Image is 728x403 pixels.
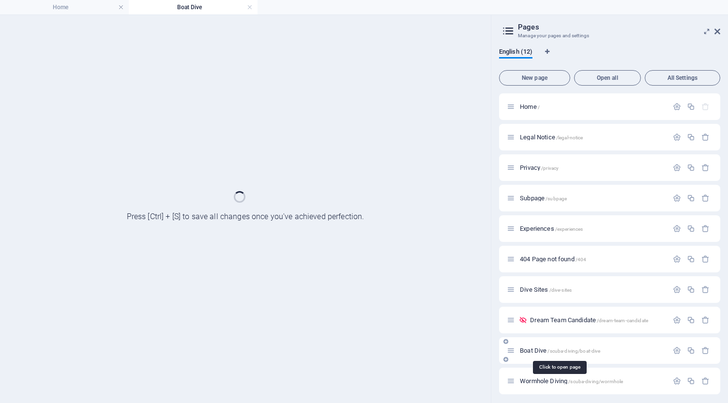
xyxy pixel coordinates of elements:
[673,103,681,111] div: Settings
[538,104,540,110] span: /
[499,70,570,86] button: New page
[520,134,583,141] span: Click to open page
[549,287,572,293] span: /dive-sites
[673,377,681,385] div: Settings
[701,285,710,294] div: Remove
[518,31,701,40] h3: Manage your pages and settings
[520,225,583,232] span: Click to open page
[517,225,668,232] div: Experiences/experiences
[673,316,681,324] div: Settings
[701,194,710,202] div: Remove
[687,316,695,324] div: Duplicate
[576,257,587,262] span: /404
[546,196,567,201] span: /subpage
[701,316,710,324] div: Remove
[687,255,695,263] div: Duplicate
[520,255,586,263] span: Click to open page
[574,70,641,86] button: Open all
[673,255,681,263] div: Settings
[555,226,583,232] span: /experiences
[556,135,583,140] span: /legal-notice
[687,377,695,385] div: Duplicate
[129,2,258,13] h4: Boat Dive
[520,194,567,202] span: Click to open page
[687,164,695,172] div: Duplicate
[687,103,695,111] div: Duplicate
[520,286,572,293] span: Click to open page
[673,285,681,294] div: Settings
[673,346,681,355] div: Settings
[701,224,710,233] div: Remove
[520,103,540,110] span: Click to open page
[517,378,668,384] div: Wormhole Diving/scuba-diving/wormhole
[701,133,710,141] div: Remove
[520,164,559,171] span: Click to open page
[520,347,600,354] span: Boat Dive
[701,164,710,172] div: Remove
[541,165,559,171] span: /privacy
[517,104,668,110] div: Home/
[673,194,681,202] div: Settings
[687,346,695,355] div: Duplicate
[530,316,648,324] span: Click to open page
[517,286,668,293] div: Dive Sites/dive-sites
[517,347,668,354] div: Boat Dive/scuba-diving/boat-dive
[517,134,668,140] div: Legal Notice/legal-notice
[527,317,668,323] div: Dream Team Candidate/dream-team-candidate
[517,164,668,171] div: Privacy/privacy
[701,377,710,385] div: Remove
[578,75,637,81] span: Open all
[687,224,695,233] div: Duplicate
[673,224,681,233] div: Settings
[645,70,720,86] button: All Settings
[687,285,695,294] div: Duplicate
[517,195,668,201] div: Subpage/subpage
[673,164,681,172] div: Settings
[499,46,532,60] span: English (12)
[597,318,648,323] span: /dream-team-candidate
[568,379,623,384] span: /scuba-diving/wormhole
[687,133,695,141] div: Duplicate
[649,75,716,81] span: All Settings
[701,346,710,355] div: Remove
[701,103,710,111] div: The startpage cannot be deleted
[520,377,623,385] span: Click to open page
[701,255,710,263] div: Remove
[499,48,720,66] div: Language Tabs
[687,194,695,202] div: Duplicate
[503,75,566,81] span: New page
[547,348,600,354] span: /scuba-diving/boat-dive
[518,23,720,31] h2: Pages
[517,256,668,262] div: 404 Page not found/404
[673,133,681,141] div: Settings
